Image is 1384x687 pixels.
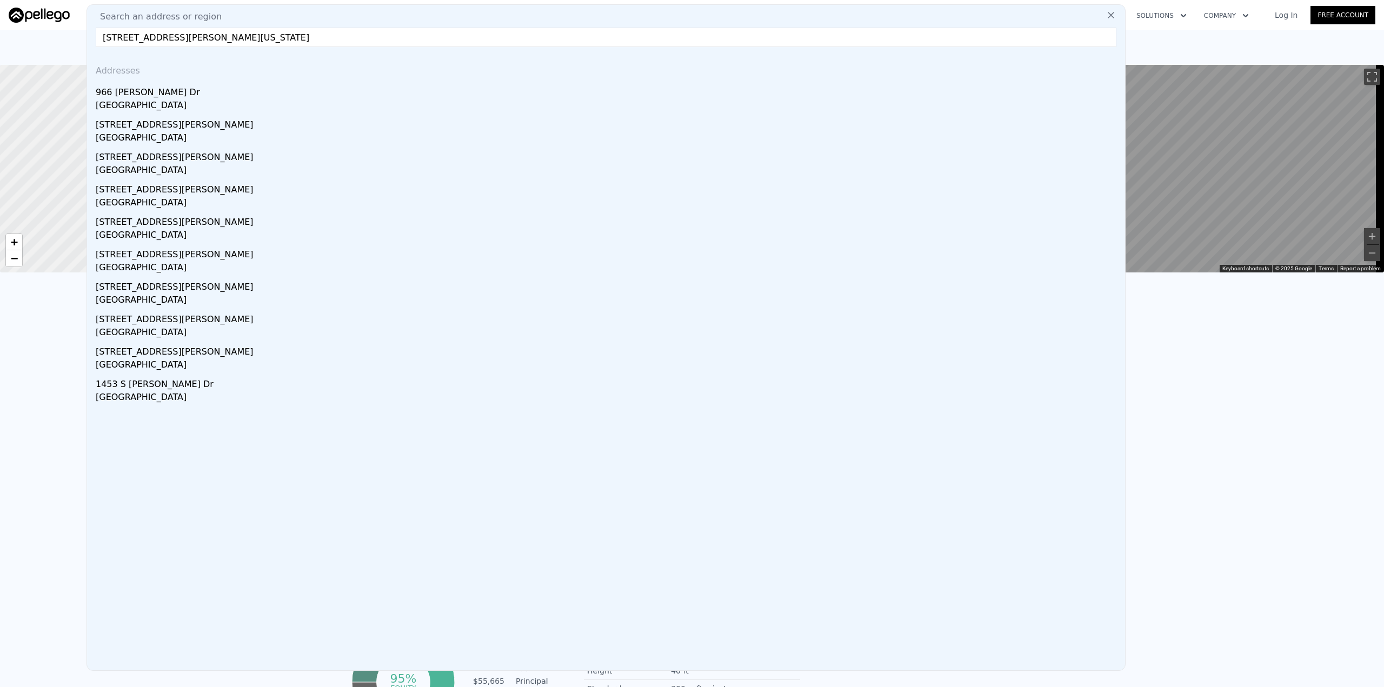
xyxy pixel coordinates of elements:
[1310,6,1375,24] a: Free Account
[96,261,1121,276] div: [GEOGRAPHIC_DATA]
[96,326,1121,341] div: [GEOGRAPHIC_DATA]
[91,10,222,23] span: Search an address or region
[1128,6,1195,25] button: Solutions
[1364,228,1380,244] button: Zoom in
[390,672,416,685] tspan: 95%
[96,179,1121,196] div: [STREET_ADDRESS][PERSON_NAME]
[96,244,1121,261] div: [STREET_ADDRESS][PERSON_NAME]
[96,373,1121,391] div: 1453 S [PERSON_NAME] Dr
[96,341,1121,358] div: [STREET_ADDRESS][PERSON_NAME]
[96,131,1121,146] div: [GEOGRAPHIC_DATA]
[1275,265,1312,271] span: © 2025 Google
[514,675,562,687] td: Principal
[96,391,1121,406] div: [GEOGRAPHIC_DATA]
[96,99,1121,114] div: [GEOGRAPHIC_DATA]
[96,196,1121,211] div: [GEOGRAPHIC_DATA]
[461,675,505,687] td: $55,665
[1319,265,1334,271] a: Terms
[96,146,1121,164] div: [STREET_ADDRESS][PERSON_NAME]
[96,164,1121,179] div: [GEOGRAPHIC_DATA]
[9,8,70,23] img: Pellego
[1364,245,1380,261] button: Zoom out
[1195,6,1257,25] button: Company
[96,211,1121,229] div: [STREET_ADDRESS][PERSON_NAME]
[11,251,18,265] span: −
[96,276,1121,294] div: [STREET_ADDRESS][PERSON_NAME]
[11,235,18,249] span: +
[96,309,1121,326] div: [STREET_ADDRESS][PERSON_NAME]
[1262,10,1310,21] a: Log In
[587,665,671,676] div: Height
[96,114,1121,131] div: [STREET_ADDRESS][PERSON_NAME]
[1340,265,1381,271] a: Report a problem
[91,56,1121,82] div: Addresses
[671,665,690,676] div: 40 ft
[96,229,1121,244] div: [GEOGRAPHIC_DATA]
[96,28,1116,47] input: Enter an address, city, region, neighborhood or zip code
[6,250,22,266] a: Zoom out
[96,358,1121,373] div: [GEOGRAPHIC_DATA]
[1222,265,1269,272] button: Keyboard shortcuts
[1364,69,1380,85] button: Toggle fullscreen view
[96,82,1121,99] div: 966 [PERSON_NAME] Dr
[96,294,1121,309] div: [GEOGRAPHIC_DATA]
[6,234,22,250] a: Zoom in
